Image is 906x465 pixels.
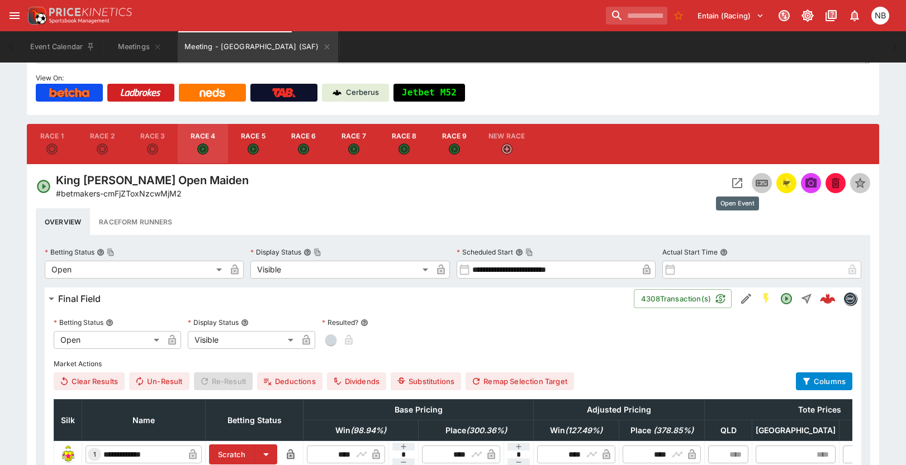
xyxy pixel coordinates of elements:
img: Betcha [49,88,89,97]
button: SGM Enabled [756,289,776,309]
button: Betting Status [106,319,113,327]
button: Notifications [845,6,865,26]
button: Race 9 [429,124,480,164]
button: Deductions [257,372,322,390]
button: Meeting - Greyville (SAF) [178,31,338,63]
span: View On: [36,74,64,82]
button: Overview [36,208,90,235]
svg: Open [197,143,208,155]
svg: Closed [46,143,58,155]
div: Open Event [716,196,759,210]
img: Cerberus [333,88,341,97]
th: Base Pricing [303,400,534,420]
div: Open [45,261,226,279]
p: Cerberus [346,87,379,98]
button: Inplay [752,173,772,193]
svg: Open [399,143,410,155]
th: Betting Status [206,400,303,441]
span: Send Snapshot [801,173,821,193]
img: TabNZ [272,88,296,97]
button: Open [776,289,796,309]
button: Open Event [727,173,747,193]
button: Race 1 [27,124,77,164]
div: Visible [188,331,297,349]
button: Race 8 [379,124,429,164]
button: Remap Selection Target [466,372,574,390]
button: Resulted? [360,319,368,327]
button: No Bookmarks [670,7,687,25]
p: Scheduled Start [457,247,513,257]
p: Betting Status [45,247,94,257]
th: Win [303,420,419,441]
em: ( 300.36 %) [466,425,507,435]
th: [GEOGRAPHIC_DATA] [752,420,839,441]
div: racingform [780,176,793,190]
button: Scheduled StartCopy To Clipboard [515,248,523,256]
a: 82f94c48-f89a-49f5-8cb0-cddbd06b5b30 [817,287,839,310]
button: Substitutions [391,372,461,390]
button: Un-Result [129,372,189,390]
em: ( 127.49 %) [565,425,603,435]
svg: Closed [97,143,108,155]
button: Nicole Brown [868,3,893,28]
div: Nicole Brown [871,7,889,25]
button: Set Featured Event [850,173,870,193]
button: Race 4 [178,124,228,164]
th: QLD [705,420,752,441]
button: Actual Start Time [720,248,728,256]
button: Edit Detail [736,289,756,309]
button: Race 7 [329,124,379,164]
button: Event Calendar [23,31,102,63]
th: Adjusted Pricing [534,400,705,420]
button: Display Status [241,319,249,327]
svg: Open [298,143,309,155]
div: Open [54,331,163,349]
p: Display Status [188,318,239,327]
button: 4308Transaction(s) [634,289,732,308]
button: Race 3 [127,124,178,164]
input: search [606,7,667,25]
button: Straight [796,289,817,309]
img: logo-cerberus--red.svg [820,291,836,306]
button: Jetbet M52 [393,84,465,102]
h6: Final Field [58,293,101,305]
p: Betting Status [54,318,103,327]
div: Visible [250,261,431,279]
img: Sportsbook Management [49,18,110,23]
img: runner 1 [59,445,77,463]
button: Clear Results [54,372,125,390]
button: Copy To Clipboard [107,248,115,256]
label: Market Actions [54,356,852,372]
svg: Closed [147,143,158,155]
button: Race 2 [77,124,127,164]
p: Display Status [250,247,301,257]
img: Ladbrokes [120,88,161,97]
em: ( 98.94 %) [350,425,386,435]
button: racingform [776,173,796,193]
h4: King [PERSON_NAME] Open Maiden [56,173,249,188]
p: Actual Start Time [662,247,718,257]
a: Cerberus [322,84,389,102]
button: Documentation [821,6,841,26]
img: PriceKinetics Logo [25,4,47,27]
button: Raceform Runners [90,208,181,235]
svg: Open [248,143,259,155]
p: Copy To Clipboard [56,188,182,199]
th: Name [82,400,206,441]
button: Betting StatusCopy To Clipboard [97,248,105,256]
button: Scratch [209,444,255,464]
img: Neds [200,88,225,97]
div: betmakers [843,292,857,305]
button: Dividends [327,372,386,390]
button: Final Field4308Transaction(s)Edit DetailSGM EnabledOpenStraight82f94c48-f89a-49f5-8cb0-cddbd06b5b... [45,287,861,310]
svg: Open [780,292,793,305]
button: Meetings [104,31,175,63]
button: Columns [796,372,852,390]
button: New Race [480,124,534,164]
div: 82f94c48-f89a-49f5-8cb0-cddbd06b5b30 [820,291,836,306]
p: Resulted? [322,318,358,327]
button: Display StatusCopy To Clipboard [303,248,311,256]
button: open drawer [4,6,25,26]
th: Win [534,420,619,441]
img: racingform.png [780,177,793,189]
